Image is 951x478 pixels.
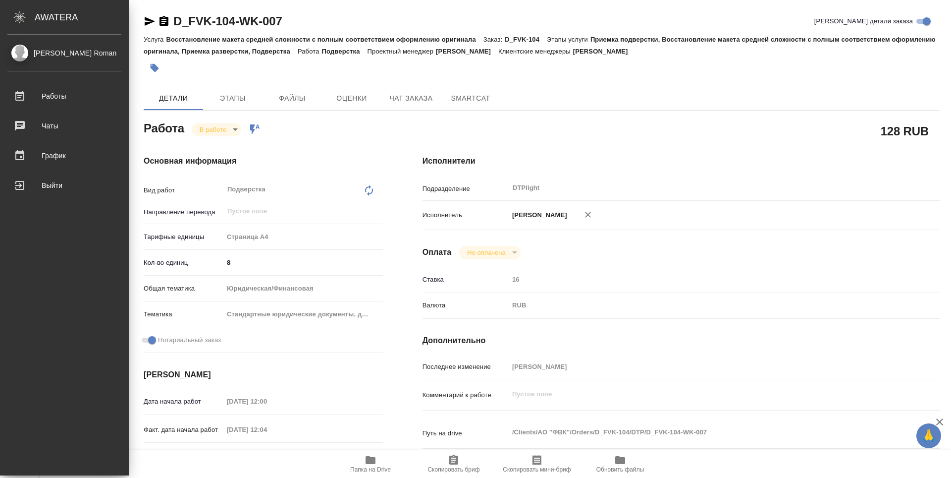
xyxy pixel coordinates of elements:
h2: Работа [144,119,184,136]
input: Пустое поле [223,394,310,409]
p: [PERSON_NAME] [573,48,635,55]
input: Пустое поле [509,359,897,374]
p: Факт. дата начала работ [144,425,223,435]
a: Работы [2,84,126,109]
span: 🙏 [920,425,937,446]
div: [PERSON_NAME] Roman [7,48,121,59]
div: В работе [459,246,520,259]
p: Услуга [144,36,166,43]
div: В работе [192,123,241,136]
p: Комментарий к работе [423,390,509,400]
span: Детали [150,92,197,105]
p: Подразделение [423,184,509,194]
button: Добавить тэг [144,57,165,79]
button: 🙏 [916,423,941,448]
div: Страница А4 [223,229,383,245]
textarea: /Clients/АО "ФВК"/Orders/D_FVK-104/DTP/D_FVK-104-WK-007 [509,424,897,441]
p: Дата начала работ [144,397,223,407]
p: Заказ: [483,36,505,43]
p: D_FVK-104 [505,36,547,43]
span: Этапы [209,92,257,105]
button: Скопировать ссылку [158,15,170,27]
input: Пустое поле [509,272,897,287]
h4: Исполнители [423,155,940,167]
button: Удалить исполнителя [577,204,599,226]
p: Вид работ [144,185,223,195]
p: [PERSON_NAME] [509,210,567,220]
p: Валюта [423,300,509,310]
div: AWATERA [35,7,129,27]
button: Скопировать ссылку для ЯМессенджера [144,15,156,27]
p: Путь на drive [423,428,509,438]
p: Подверстка [322,48,368,55]
a: Выйти [2,173,126,198]
p: Работа [298,48,322,55]
p: Исполнитель [423,210,509,220]
span: Нотариальный заказ [158,335,221,345]
p: Тарифные единицы [144,232,223,242]
p: Направление перевода [144,207,223,217]
p: Восстановление макета средней сложности с полным соответствием оформлению оригинала [166,36,483,43]
a: График [2,143,126,168]
p: Ставка [423,275,509,285]
p: Тематика [144,309,223,319]
h4: [PERSON_NAME] [144,369,383,381]
a: Чаты [2,114,126,138]
div: Юридическая/Финансовая [223,280,383,297]
input: ✎ Введи что-нибудь [223,255,383,270]
button: Скопировать бриф [412,450,495,478]
div: График [7,148,121,163]
div: Выйти [7,178,121,193]
div: RUB [509,297,897,314]
span: Оценки [328,92,375,105]
p: Последнее изменение [423,362,509,372]
p: Этапы услуги [547,36,590,43]
p: Общая тематика [144,284,223,294]
input: Пустое поле [223,448,310,463]
h2: 128 RUB [881,122,929,139]
h4: Дополнительно [423,335,940,347]
p: [PERSON_NAME] [436,48,498,55]
button: В работе [197,125,229,134]
div: Чаты [7,119,121,133]
span: Скопировать бриф [427,466,479,473]
p: Клиентские менеджеры [498,48,573,55]
div: Работы [7,89,121,104]
button: Обновить файлы [579,450,662,478]
span: Чат заказа [387,92,435,105]
p: Кол-во единиц [144,258,223,268]
span: Скопировать мини-бриф [503,466,571,473]
div: Стандартные юридические документы, договоры, уставы [223,306,383,323]
h4: Оплата [423,246,452,258]
input: Пустое поле [223,422,310,437]
span: [PERSON_NAME] детали заказа [814,16,913,26]
button: Скопировать мини-бриф [495,450,579,478]
a: D_FVK-104-WK-007 [173,14,282,28]
input: Пустое поле [226,205,360,217]
span: Папка на Drive [350,466,391,473]
button: Папка на Drive [329,450,412,478]
button: Не оплачена [464,248,508,257]
p: Проектный менеджер [368,48,436,55]
span: SmartCat [447,92,494,105]
span: Файлы [268,92,316,105]
span: Обновить файлы [596,466,644,473]
h4: Основная информация [144,155,383,167]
